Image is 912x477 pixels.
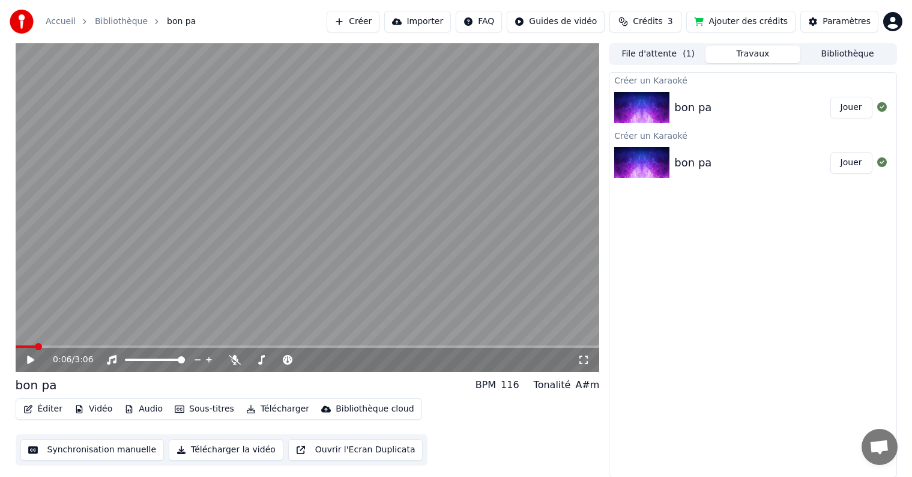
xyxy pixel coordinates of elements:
[456,11,502,32] button: FAQ
[10,10,34,34] img: youka
[53,354,71,366] span: 0:06
[611,46,705,63] button: File d'attente
[119,401,168,418] button: Audio
[74,354,93,366] span: 3:06
[633,16,662,28] span: Crédits
[823,16,871,28] div: Paramètres
[668,16,673,28] span: 3
[575,378,599,392] div: A#m
[609,128,896,142] div: Créer un Karaoké
[19,401,67,418] button: Éditer
[95,16,148,28] a: Bibliothèque
[16,377,57,393] div: bon pa
[609,11,681,32] button: Crédits3
[46,16,76,28] a: Accueil
[830,152,872,174] button: Jouer
[170,401,239,418] button: Sous-titres
[384,11,451,32] button: Importer
[241,401,314,418] button: Télécharger
[862,429,898,465] div: Ouvrir le chat
[686,11,796,32] button: Ajouter des crédits
[476,378,496,392] div: BPM
[53,354,82,366] div: /
[674,154,711,171] div: bon pa
[507,11,605,32] button: Guides de vidéo
[800,11,878,32] button: Paramètres
[534,378,571,392] div: Tonalité
[830,97,872,118] button: Jouer
[336,403,414,415] div: Bibliothèque cloud
[674,99,711,116] div: bon pa
[169,439,283,461] button: Télécharger la vidéo
[683,48,695,60] span: ( 1 )
[501,378,519,392] div: 116
[70,401,117,418] button: Vidéo
[327,11,379,32] button: Créer
[288,439,423,461] button: Ouvrir l'Ecran Duplicata
[800,46,895,63] button: Bibliothèque
[167,16,196,28] span: bon pa
[20,439,165,461] button: Synchronisation manuelle
[609,73,896,87] div: Créer un Karaoké
[705,46,800,63] button: Travaux
[46,16,196,28] nav: breadcrumb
